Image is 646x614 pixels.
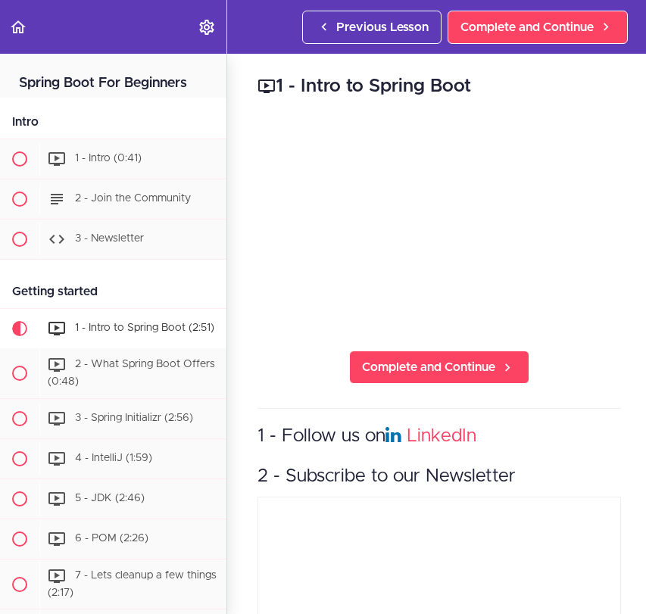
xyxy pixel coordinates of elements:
[448,11,628,44] a: Complete and Continue
[48,570,217,598] span: 7 - Lets cleanup a few things (2:17)
[75,233,144,244] span: 3 - Newsletter
[75,153,142,164] span: 1 - Intro (0:41)
[75,413,193,423] span: 3 - Spring Initializr (2:56)
[75,323,214,333] span: 1 - Intro to Spring Boot (2:51)
[257,122,621,326] iframe: Video Player
[75,453,152,463] span: 4 - IntelliJ (1:59)
[48,359,215,387] span: 2 - What Spring Boot Offers (0:48)
[460,18,594,36] span: Complete and Continue
[362,358,495,376] span: Complete and Continue
[75,533,148,544] span: 6 - POM (2:26)
[9,18,27,36] svg: Back to course curriculum
[336,18,429,36] span: Previous Lesson
[198,18,216,36] svg: Settings Menu
[407,427,476,445] a: LinkedIn
[257,464,621,489] h3: 2 - Subscribe to our Newsletter
[302,11,442,44] a: Previous Lesson
[75,193,191,204] span: 2 - Join the Community
[349,351,529,384] a: Complete and Continue
[257,73,621,99] h2: 1 - Intro to Spring Boot
[257,424,621,449] h3: 1 - Follow us on
[75,493,145,503] span: 5 - JDK (2:46)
